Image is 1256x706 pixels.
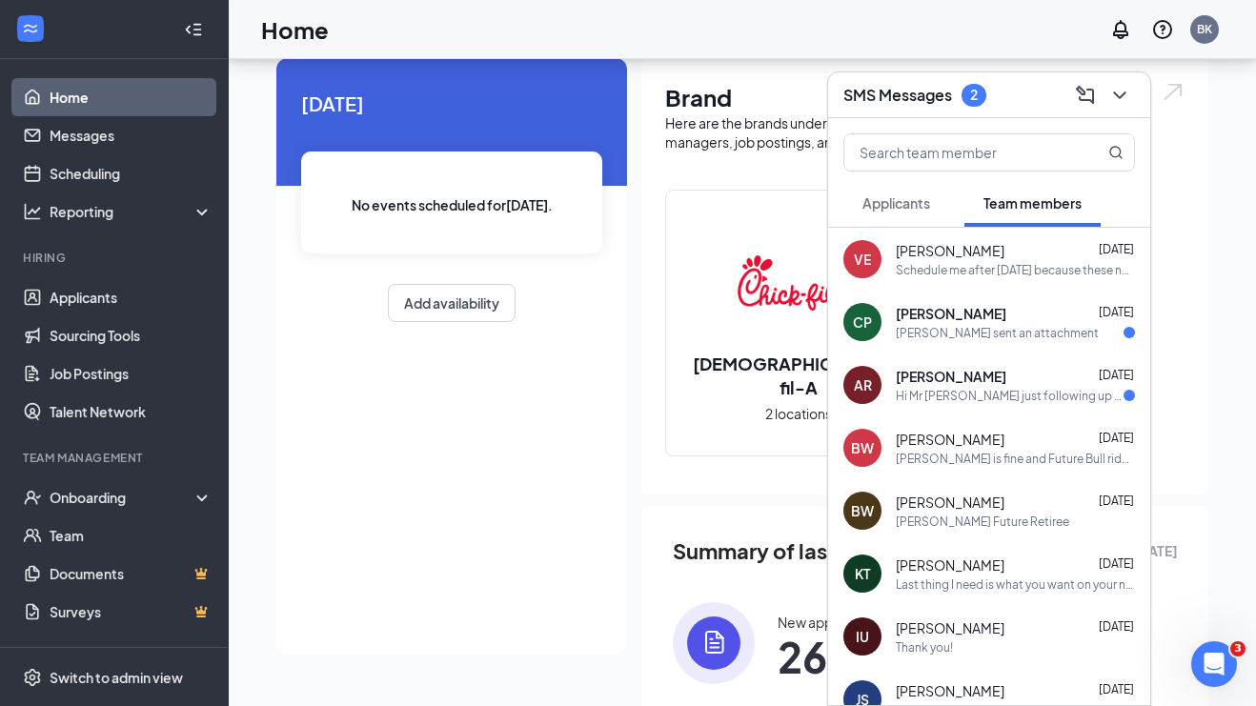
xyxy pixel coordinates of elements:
[23,202,42,221] svg: Analysis
[738,222,860,344] img: Chick-fil-A
[1230,641,1246,656] span: 3
[1099,556,1134,571] span: [DATE]
[854,375,872,394] div: AR
[851,501,874,520] div: BW
[1074,84,1097,107] svg: ComposeMessage
[23,488,42,507] svg: UserCheck
[50,78,213,116] a: Home
[50,116,213,154] a: Messages
[50,316,213,354] a: Sourcing Tools
[896,430,1004,449] span: [PERSON_NAME]
[970,87,978,103] div: 2
[896,514,1069,530] div: [PERSON_NAME] Future Retiree
[854,250,871,269] div: VE
[261,13,329,46] h1: Home
[843,85,952,106] h3: SMS Messages
[896,241,1004,260] span: [PERSON_NAME]
[50,555,213,593] a: DocumentsCrown
[1070,80,1101,111] button: ComposeMessage
[896,262,1135,278] div: Schedule me after [DATE] because these next weeks ima be busy with my quince
[896,388,1124,404] div: Hi Mr [PERSON_NAME] just following up and wondering if when my first day of training is?
[896,681,1004,700] span: [PERSON_NAME]
[1099,494,1134,508] span: [DATE]
[50,668,183,687] div: Switch to admin view
[50,516,213,555] a: Team
[896,451,1135,467] div: [PERSON_NAME] is fine and Future Bull rider please
[23,250,209,266] div: Hiring
[844,134,1070,171] input: Search team member
[853,313,872,332] div: CP
[21,19,40,38] svg: WorkstreamLogo
[1099,682,1134,696] span: [DATE]
[983,194,1082,212] span: Team members
[896,555,1004,575] span: [PERSON_NAME]
[1099,431,1134,445] span: [DATE]
[1099,305,1134,319] span: [DATE]
[50,202,213,221] div: Reporting
[896,304,1006,323] span: [PERSON_NAME]
[1191,641,1237,687] iframe: Intercom live chat
[1104,80,1135,111] button: ChevronDown
[301,89,602,118] span: [DATE]
[862,194,930,212] span: Applicants
[1161,81,1185,103] img: open.6027fd2a22e1237b5b06.svg
[778,639,884,674] span: 26
[665,81,1185,113] h1: Brand
[896,576,1135,593] div: Last thing I need is what you want on your nametag. Top line will say your name, (Or a different ...
[50,278,213,316] a: Applicants
[50,488,196,507] div: Onboarding
[50,354,213,393] a: Job Postings
[673,535,895,568] span: Summary of last week
[665,113,1185,151] div: Here are the brands under this account. Click into a brand to see your locations, managers, job p...
[855,564,870,583] div: KT
[896,639,953,656] div: Thank you!
[1109,18,1132,41] svg: Notifications
[23,668,42,687] svg: Settings
[1108,145,1124,160] svg: MagnifyingGlass
[50,393,213,431] a: Talent Network
[1099,368,1134,382] span: [DATE]
[851,438,874,457] div: BW
[50,154,213,192] a: Scheduling
[388,284,516,322] button: Add availability
[856,627,869,646] div: IU
[352,194,553,215] span: No events scheduled for [DATE] .
[896,325,1099,341] div: [PERSON_NAME] sent an attachment
[666,352,931,399] h2: [DEMOGRAPHIC_DATA]-fil-A
[23,450,209,466] div: Team Management
[778,613,884,632] div: New applications
[896,618,1004,637] span: [PERSON_NAME]
[1197,21,1212,37] div: BK
[896,493,1004,512] span: [PERSON_NAME]
[1099,242,1134,256] span: [DATE]
[50,593,213,631] a: SurveysCrown
[673,602,755,684] img: icon
[184,20,203,39] svg: Collapse
[896,367,1006,386] span: [PERSON_NAME]
[765,403,832,424] span: 2 locations
[1099,619,1134,634] span: [DATE]
[1151,18,1174,41] svg: QuestionInfo
[1108,84,1131,107] svg: ChevronDown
